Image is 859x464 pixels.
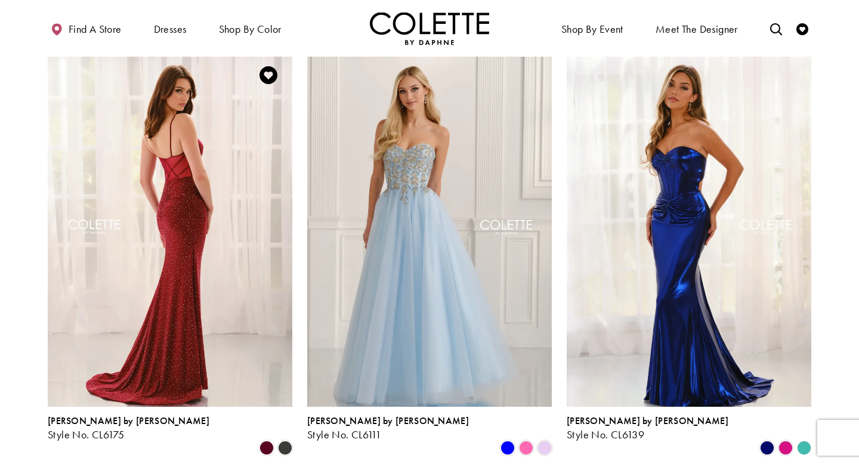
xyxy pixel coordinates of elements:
i: Fuchsia [778,441,793,455]
div: Colette by Daphne Style No. CL6139 [567,416,728,441]
span: Style No. CL6175 [48,428,124,441]
i: Burgundy [259,441,274,455]
span: Dresses [151,12,190,45]
a: Add to Wishlist [256,63,281,88]
a: Visit Colette by Daphne Style No. CL6175 Page [48,51,292,407]
span: Shop by color [216,12,285,45]
div: Colette by Daphne Style No. CL6175 [48,416,209,441]
i: Pink [519,441,533,455]
span: [PERSON_NAME] by [PERSON_NAME] [307,414,469,427]
span: Dresses [154,23,187,35]
i: Sapphire [760,441,774,455]
a: Find a store [48,12,124,45]
span: Shop by color [219,23,282,35]
i: Turquoise [797,441,811,455]
div: Colette by Daphne Style No. CL6111 [307,416,469,441]
span: Meet the designer [656,23,738,35]
a: Toggle search [767,12,785,45]
span: Shop By Event [558,12,626,45]
a: Meet the designer [653,12,741,45]
a: Visit Colette by Daphne Style No. CL6139 Page [567,51,811,407]
a: Visit Colette by Daphne Style No. CL6111 Page [307,51,552,407]
span: Shop By Event [561,23,623,35]
i: Lilac [537,441,552,455]
i: Blue [500,441,515,455]
a: Check Wishlist [793,12,811,45]
span: Find a store [69,23,122,35]
span: Style No. CL6139 [567,428,644,441]
a: Visit Home Page [370,12,489,45]
img: Colette by Daphne [370,12,489,45]
span: [PERSON_NAME] by [PERSON_NAME] [567,414,728,427]
span: Style No. CL6111 [307,428,381,441]
i: Charcoal [278,441,292,455]
span: [PERSON_NAME] by [PERSON_NAME] [48,414,209,427]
